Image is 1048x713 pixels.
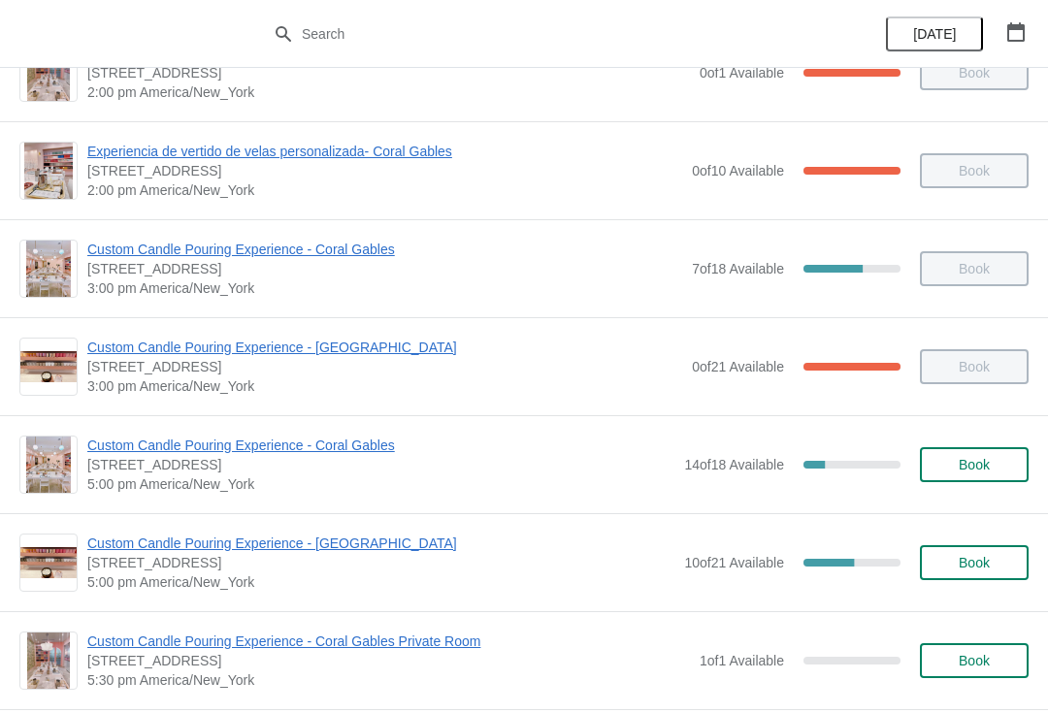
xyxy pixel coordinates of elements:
span: [STREET_ADDRESS] [87,161,682,180]
span: 7 of 18 Available [692,261,784,276]
span: Book [959,555,990,570]
img: Experiencia de vertido de velas personalizada- Coral Gables | 154 Giralda Avenue, Coral Gables, F... [24,143,73,199]
span: 3:00 pm America/New_York [87,278,682,298]
span: 10 of 21 Available [684,555,784,570]
span: [STREET_ADDRESS] [87,455,674,474]
span: Book [959,653,990,668]
button: Book [920,545,1029,580]
span: 5:00 pm America/New_York [87,474,674,494]
img: Custom Candle Pouring Experience - Coral Gables Private Room | 154 Giralda Avenue, Coral Gables, ... [27,45,70,101]
span: 3:00 pm America/New_York [87,376,682,396]
span: [DATE] [913,26,956,42]
span: Book [959,457,990,472]
img: Custom Candle Pouring Experience - Coral Gables | 154 Giralda Avenue, Coral Gables, FL, USA | 3:0... [26,241,72,297]
input: Search [301,16,786,51]
span: 5:30 pm America/New_York [87,670,690,690]
button: [DATE] [886,16,983,51]
img: Custom Candle Pouring Experience - Fort Lauderdale | 914 East Las Olas Boulevard, Fort Lauderdale... [20,547,77,579]
span: 0 of 10 Available [692,163,784,178]
span: Custom Candle Pouring Experience - [GEOGRAPHIC_DATA] [87,338,682,357]
span: Custom Candle Pouring Experience - Coral Gables [87,240,682,259]
span: Experiencia de vertido de velas personalizada- Coral Gables [87,142,682,161]
span: [STREET_ADDRESS] [87,63,690,82]
span: 2:00 pm America/New_York [87,82,690,102]
span: 5:00 pm America/New_York [87,572,674,592]
img: Custom Candle Pouring Experience - Coral Gables Private Room | 154 Giralda Avenue, Coral Gables, ... [27,632,70,689]
span: 0 of 1 Available [700,65,784,81]
button: Book [920,447,1029,482]
span: [STREET_ADDRESS] [87,553,674,572]
span: Custom Candle Pouring Experience - Coral Gables [87,436,674,455]
span: Custom Candle Pouring Experience - Coral Gables Private Room [87,632,690,651]
span: Custom Candle Pouring Experience - [GEOGRAPHIC_DATA] [87,534,674,553]
img: Custom Candle Pouring Experience - Fort Lauderdale | 914 East Las Olas Boulevard, Fort Lauderdale... [20,351,77,383]
button: Book [920,643,1029,678]
span: 14 of 18 Available [684,457,784,472]
span: 1 of 1 Available [700,653,784,668]
span: 0 of 21 Available [692,359,784,374]
span: [STREET_ADDRESS] [87,651,690,670]
span: [STREET_ADDRESS] [87,259,682,278]
img: Custom Candle Pouring Experience - Coral Gables | 154 Giralda Avenue, Coral Gables, FL, USA | 5:0... [26,437,72,493]
span: [STREET_ADDRESS] [87,357,682,376]
span: 2:00 pm America/New_York [87,180,682,200]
